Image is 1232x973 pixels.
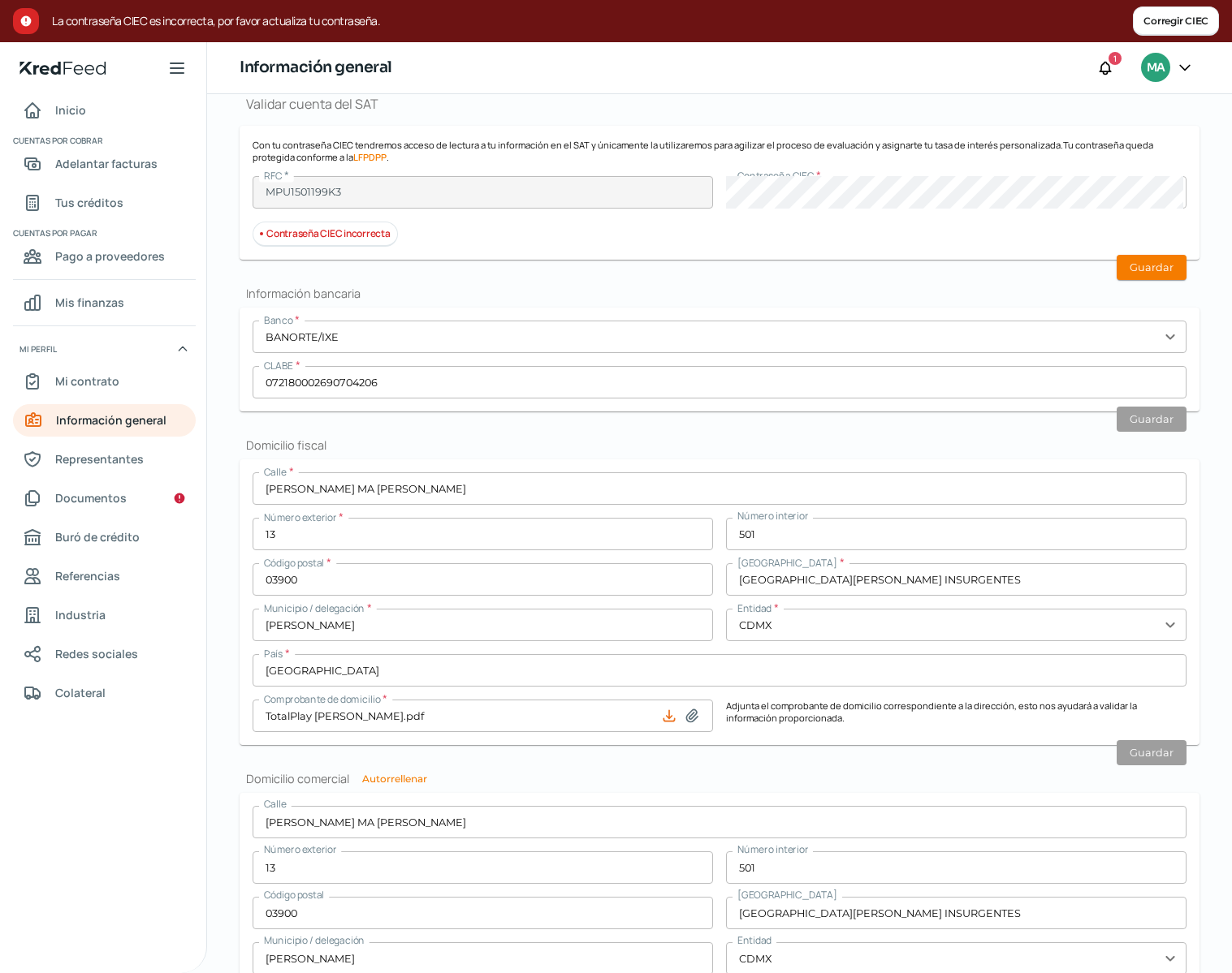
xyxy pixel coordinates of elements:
[13,148,196,180] a: Adelantar facturas
[13,443,196,476] a: Representantes
[55,246,165,266] span: Pago a proveedores
[353,151,387,163] a: LFPDPP
[55,527,140,547] span: Buró de crédito
[13,133,193,148] span: Cuentas por cobrar
[264,933,365,947] span: Municipio / delegación
[1147,58,1165,78] span: MA
[55,449,144,469] span: Representantes
[13,521,196,553] a: Buró de crédito
[1133,6,1219,36] button: Corregir CIEC
[737,556,837,570] span: [GEOGRAPHIC_DATA]
[253,222,398,247] div: Contraseña CIEC incorrecta
[13,638,196,670] a: Redes sociales
[240,771,1200,786] h2: Domicilio comercial
[240,56,392,80] h1: Información general
[13,677,196,709] a: Colateral
[264,797,287,811] span: Calle
[13,560,196,592] a: Referencias
[55,100,86,120] span: Inicio
[13,404,196,437] a: Información general
[19,342,57,356] span: Mi perfil
[55,644,138,664] span: Redes sociales
[13,226,193,240] span: Cuentas por pagar
[737,509,808,523] span: Número interior
[264,313,292,327] span: Banco
[737,169,814,183] span: Contraseña CIEC
[1117,407,1187,432] button: Guardar
[726,700,1187,732] p: Adjunta el comprobante de domicilio correspondiente a la dirección, esto nos ayudará a validar la...
[55,153,158,174] span: Adelantar facturas
[55,292,124,312] span: Mis finanzas
[264,601,365,615] span: Municipio / delegación
[13,94,196,127] a: Inicio
[13,286,196,319] a: Mis finanzas
[52,11,1133,31] span: La contraseña CIEC es incorrecta, por favor actualiza tu contraseña.
[264,647,283,661] span: País
[264,556,324,570] span: Código postal
[56,410,166,430] span: Información general
[1117,740,1187,765] button: Guardar
[264,510,336,524] span: Número exterior
[1113,51,1117,66] span: 1
[55,488,127,508] span: Documentos
[253,139,1187,163] p: Con tu contraseña CIEC tendremos acceso de lectura a tu información en el SAT y únicamente la uti...
[240,286,1200,301] h2: Información bancaria
[264,842,336,856] span: Número exterior
[737,888,837,902] span: [GEOGRAPHIC_DATA]
[13,187,196,219] a: Tus créditos
[55,192,123,213] span: Tus créditos
[13,599,196,631] a: Industria
[55,371,119,391] span: Mi contrato
[13,365,196,398] a: Mi contrato
[55,566,120,586] span: Referencias
[737,842,808,856] span: Número interior
[362,774,427,784] button: Autorrellenar
[264,359,293,372] span: CLABE
[240,437,1200,453] h2: Domicilio fiscal
[240,95,1200,113] h1: Validar cuenta del SAT
[13,482,196,514] a: Documentos
[737,601,772,615] span: Entidad
[264,692,380,706] span: Comprobante de domicilio
[13,240,196,273] a: Pago a proveedores
[264,888,324,902] span: Código postal
[264,465,287,479] span: Calle
[55,605,106,625] span: Industria
[737,933,772,947] span: Entidad
[1117,255,1187,280] button: Guardar
[55,682,106,703] span: Colateral
[264,169,282,183] span: RFC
